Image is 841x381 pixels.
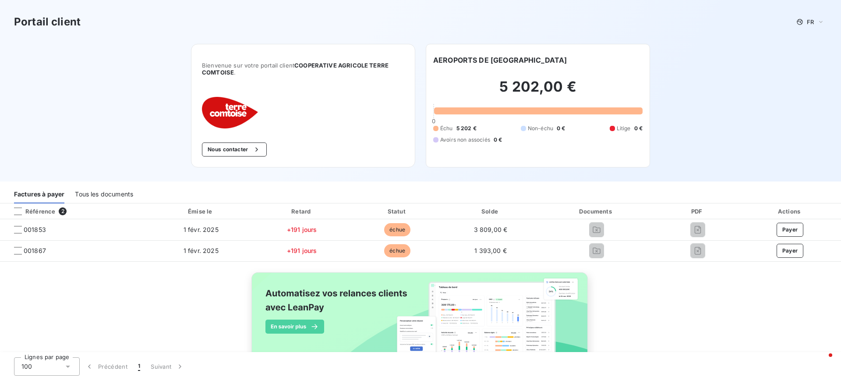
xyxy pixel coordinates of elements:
span: 3 809,00 € [474,226,508,233]
span: échue [384,223,410,236]
span: 0 [432,118,435,125]
div: Solde [446,207,535,216]
h2: 5 202,00 € [433,78,643,104]
div: Documents [538,207,654,216]
span: Bienvenue sur votre portail client . [202,62,404,76]
span: FR [807,18,814,25]
span: 1 févr. 2025 [184,247,219,254]
div: Retard [255,207,349,216]
span: 001867 [24,246,46,255]
span: 1 393,00 € [474,247,507,254]
span: COOPERATIVE AGRICOLE TERRE COMTOISE [202,62,389,76]
button: Payer [777,223,804,237]
button: Suivant [145,357,190,376]
button: Précédent [80,357,133,376]
button: Payer [777,244,804,258]
div: Référence [7,207,55,215]
span: 0 € [494,136,502,144]
span: 1 févr. 2025 [184,226,219,233]
h3: Portail client [14,14,81,30]
span: 1 [138,362,140,371]
img: banner [244,267,597,375]
span: Non-échu [528,125,553,132]
span: Litige [617,125,631,132]
span: 001853 [24,225,46,234]
span: Échu [440,125,453,132]
span: 0 € [634,125,643,132]
span: 2 [59,207,67,215]
span: 100 [21,362,32,371]
span: +191 jours [287,247,317,254]
span: 0 € [557,125,565,132]
span: +191 jours [287,226,317,233]
div: Actions [741,207,839,216]
div: Émise le [150,207,252,216]
span: échue [384,244,410,257]
div: Tous les documents [75,185,133,203]
span: Avoirs non associés [440,136,490,144]
img: Company logo [202,97,258,128]
div: Statut [352,207,442,216]
div: Factures à payer [14,185,64,203]
span: 5 202 € [456,125,477,132]
div: PDF [658,207,737,216]
iframe: Intercom live chat [811,351,832,372]
button: Nous contacter [202,142,267,157]
button: 1 [133,357,145,376]
h6: AEROPORTS DE [GEOGRAPHIC_DATA] [433,55,567,65]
